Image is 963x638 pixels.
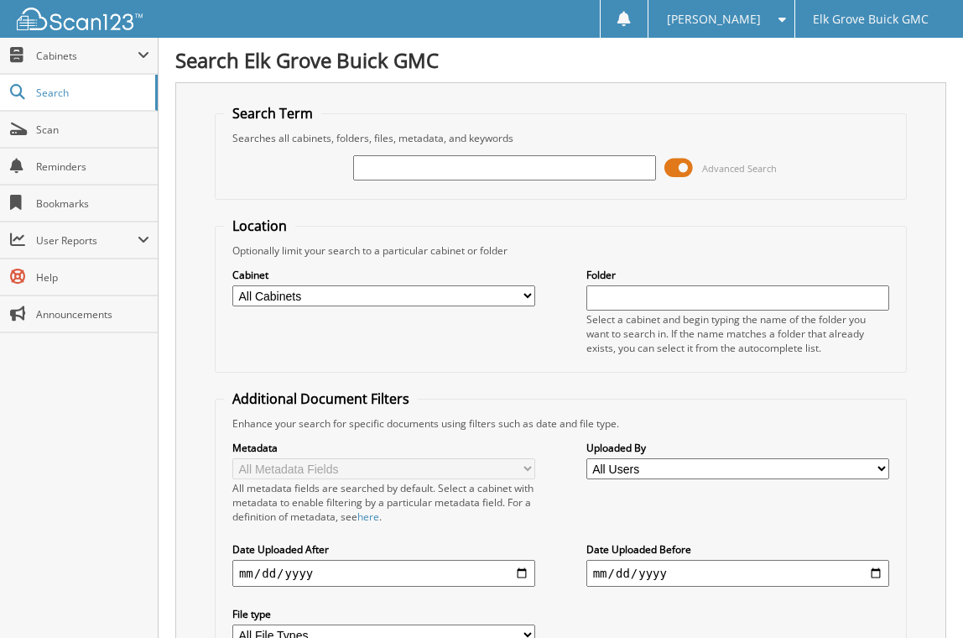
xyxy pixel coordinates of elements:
[586,542,889,557] label: Date Uploaded Before
[224,131,898,145] div: Searches all cabinets, folders, files, metadata, and keywords
[586,268,889,282] label: Folder
[224,217,295,235] legend: Location
[36,86,147,100] span: Search
[586,312,889,355] div: Select a cabinet and begin typing the name of the folder you want to search in. If the name match...
[224,104,321,123] legend: Search Term
[36,159,149,174] span: Reminders
[813,14,929,24] span: Elk Grove Buick GMC
[224,390,418,408] legend: Additional Document Filters
[36,307,149,322] span: Announcements
[36,49,138,63] span: Cabinets
[36,123,149,137] span: Scan
[586,441,889,455] label: Uploaded By
[36,233,138,248] span: User Reports
[17,8,143,30] img: scan123-logo-white.svg
[232,481,535,524] div: All metadata fields are searched by default. Select a cabinet with metadata to enable filtering b...
[36,270,149,285] span: Help
[357,510,379,524] a: here
[224,416,898,431] div: Enhance your search for specific documents using filters such as date and file type.
[232,607,535,621] label: File type
[667,14,761,24] span: [PERSON_NAME]
[586,560,889,587] input: end
[232,268,535,282] label: Cabinet
[175,46,946,74] h1: Search Elk Grove Buick GMC
[232,441,535,455] label: Metadata
[232,560,535,587] input: start
[36,196,149,211] span: Bookmarks
[232,542,535,557] label: Date Uploaded After
[702,162,777,175] span: Advanced Search
[224,243,898,258] div: Optionally limit your search to a particular cabinet or folder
